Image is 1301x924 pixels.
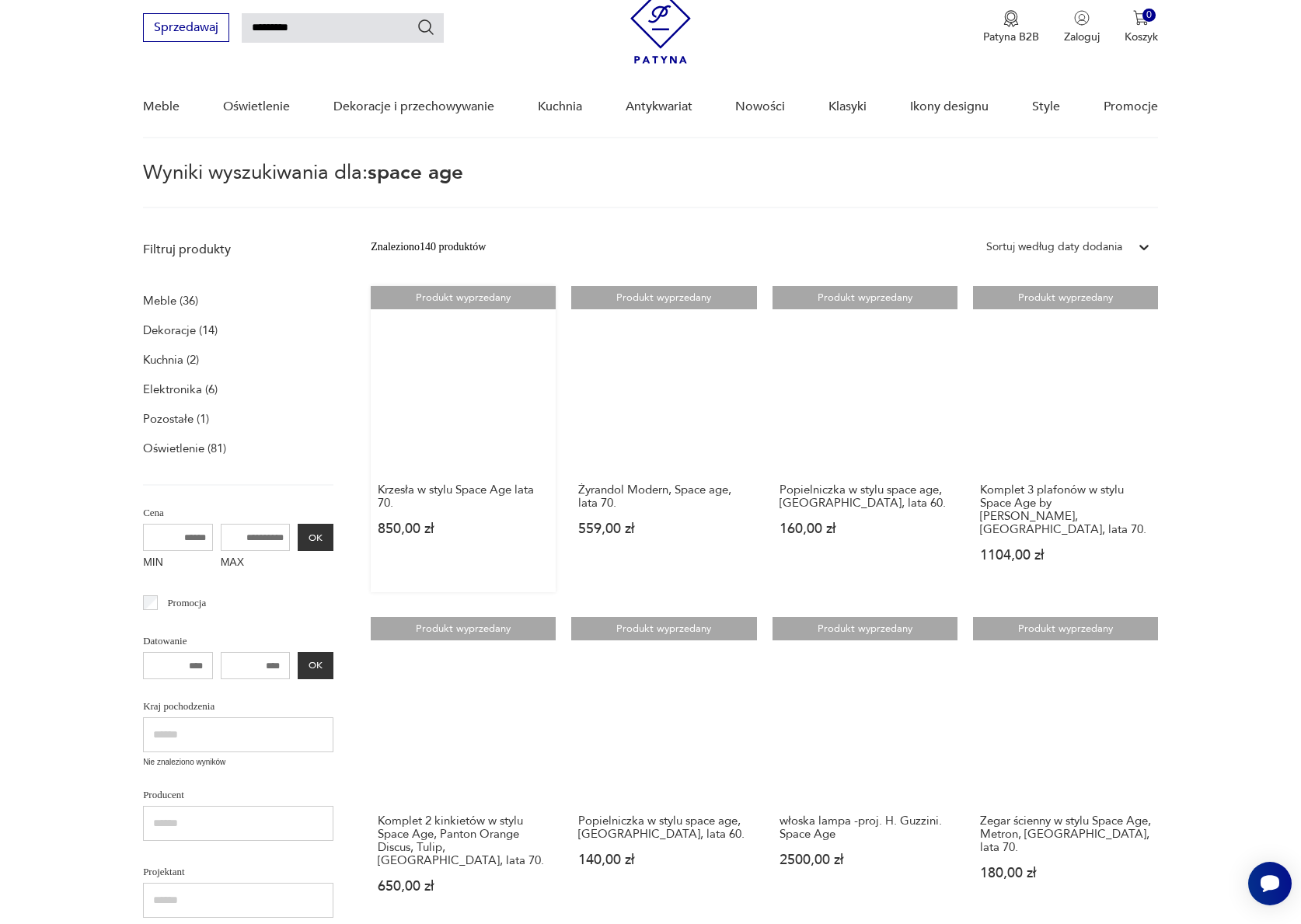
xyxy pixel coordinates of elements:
[1125,10,1158,44] button: 0Koszyk
[143,349,199,371] a: Kuchnia (2)
[983,30,1039,44] p: Patyna B2B
[1064,10,1100,44] button: Zaloguj
[571,617,756,923] a: Produkt wyprzedanyPopielniczka w stylu space age, Polska, lata 60.Popielniczka w stylu space age,...
[298,652,333,679] button: OK
[780,483,950,510] h3: Popielniczka w stylu space age, [GEOGRAPHIC_DATA], lata 60.
[143,504,333,521] p: Cena
[980,549,1151,562] p: 1104,00 zł
[333,77,494,137] a: Dekoracje i przechowywanie
[1074,10,1090,26] img: Ikonka użytkownika
[780,522,950,535] p: 160,00 zł
[578,522,749,535] p: 559,00 zł
[143,863,333,880] p: Projektant
[143,290,198,312] a: Meble (36)
[1032,77,1060,137] a: Style
[371,617,556,923] a: Produkt wyprzedanyKomplet 2 kinkietów w stylu Space Age, Panton Orange Discus, Tulip, Niemcy, lat...
[828,77,867,137] a: Klasyki
[773,286,957,592] a: Produkt wyprzedanyPopielniczka w stylu space age, Polska, lata 60.Popielniczka w stylu space age,...
[735,77,785,137] a: Nowości
[973,286,1158,592] a: Produkt wyprzedanyKomplet 3 plafonów w stylu Space Age by Leclaire&Schäfer, Niemcy, lata 70.Kompl...
[1125,30,1158,44] p: Koszyk
[1104,77,1158,137] a: Promocje
[368,159,463,187] span: space age
[378,483,549,510] h3: Krzesła w stylu Space Age lata 70.
[973,617,1158,923] a: Produkt wyprzedanyZegar ścienny w stylu Space Age, Metron, Polska, lata 70.Zegar ścienny w stylu ...
[143,319,218,341] a: Dekoracje (14)
[143,408,209,430] a: Pozostałe (1)
[167,594,206,612] p: Promocja
[143,163,1158,208] p: Wyniki wyszukiwania dla:
[980,866,1151,880] p: 180,00 zł
[910,77,989,137] a: Ikony designu
[626,77,692,137] a: Antykwariat
[223,77,290,137] a: Oświetlenie
[578,814,749,841] h3: Popielniczka w stylu space age, [GEOGRAPHIC_DATA], lata 60.
[143,786,333,804] p: Producent
[143,77,180,137] a: Meble
[1064,30,1100,44] p: Zaloguj
[221,551,291,576] label: MAX
[571,286,756,592] a: Produkt wyprzedanyŻyrandol Modern, Space age, lata 70.Żyrandol Modern, Space age, lata 70.559,00 zł
[980,483,1151,536] h3: Komplet 3 plafonów w stylu Space Age by [PERSON_NAME], [GEOGRAPHIC_DATA], lata 70.
[578,853,749,866] p: 140,00 zł
[143,13,229,42] button: Sprzedawaj
[143,698,333,715] p: Kraj pochodzenia
[371,239,486,256] div: Znaleziono 140 produktów
[143,438,226,459] a: Oświetlenie (81)
[1133,10,1149,26] img: Ikona koszyka
[986,239,1122,256] div: Sortuj według daty dodania
[578,483,749,510] h3: Żyrandol Modern, Space age, lata 70.
[143,378,218,400] a: Elektronika (6)
[1003,10,1019,27] img: Ikona medalu
[1248,862,1292,905] iframe: Smartsupp widget button
[1142,9,1156,22] div: 0
[378,522,549,535] p: 850,00 zł
[983,10,1039,44] button: Patyna B2B
[378,880,549,893] p: 650,00 zł
[980,814,1151,854] h3: Zegar ścienny w stylu Space Age, Metron, [GEOGRAPHIC_DATA], lata 70.
[538,77,582,137] a: Kuchnia
[143,23,229,34] a: Sprzedawaj
[143,241,333,258] p: Filtruj produkty
[780,814,950,841] h3: włoska lampa -proj. H. Guzzini. Space Age
[143,551,213,576] label: MIN
[378,814,549,867] h3: Komplet 2 kinkietów w stylu Space Age, Panton Orange Discus, Tulip, [GEOGRAPHIC_DATA], lata 70.
[143,633,333,650] p: Datowanie
[298,524,333,551] button: OK
[773,617,957,923] a: Produkt wyprzedanywłoska lampa -proj. H. Guzzini. Space Agewłoska lampa -proj. H. Guzzini. Space ...
[780,853,950,866] p: 2500,00 zł
[143,756,333,769] p: Nie znaleziono wyników
[417,18,435,37] button: Szukaj
[983,10,1039,44] a: Ikona medaluPatyna B2B
[371,286,556,592] a: Produkt wyprzedanyKrzesła w stylu Space Age lata 70.Krzesła w stylu Space Age lata 70.850,00 zł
